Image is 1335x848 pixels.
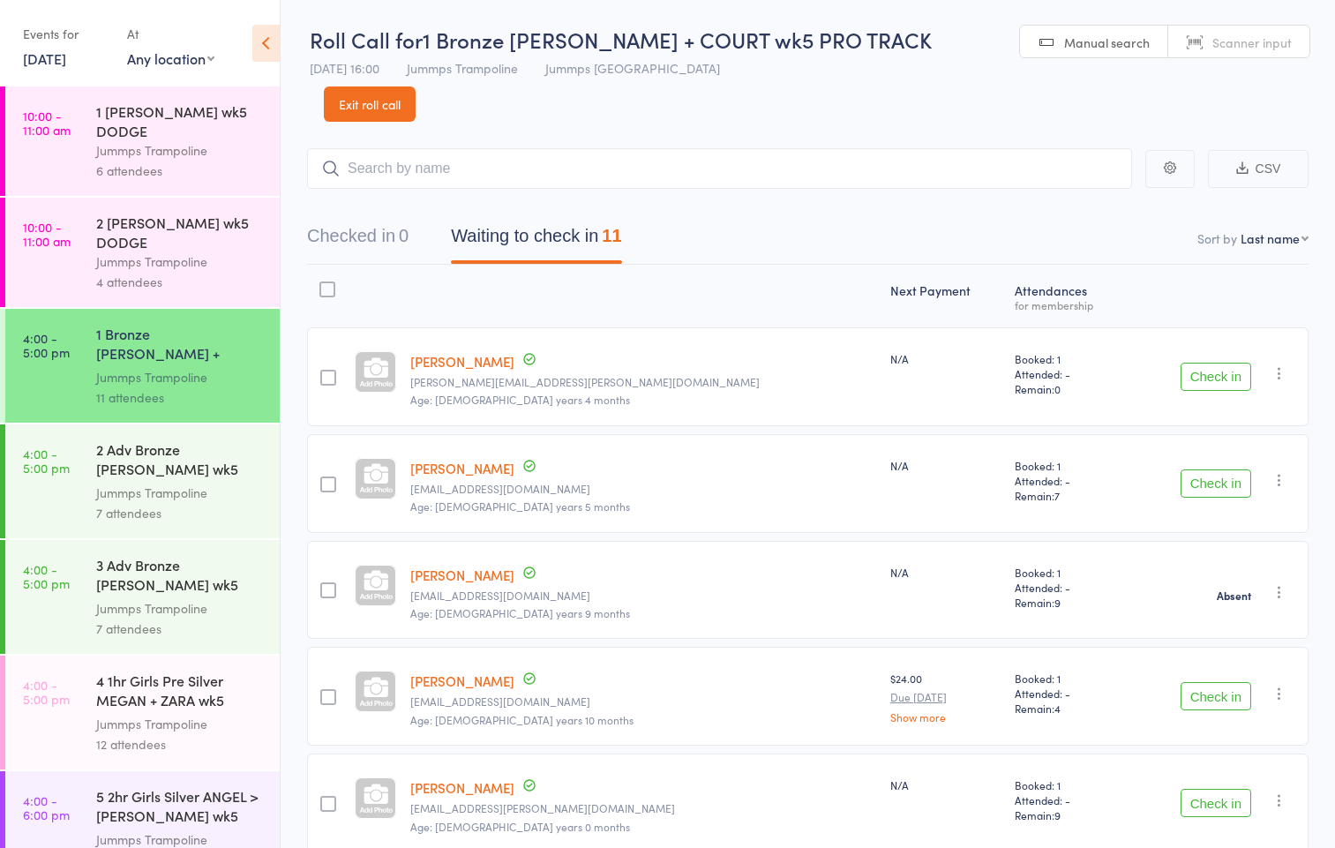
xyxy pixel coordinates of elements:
div: Events for [23,19,109,49]
span: Scanner input [1212,34,1292,51]
span: 7 [1054,488,1060,503]
div: Atten­dances [1008,273,1130,319]
div: 4 1hr Girls Pre Silver MEGAN + ZARA wk5 TRACK RED [96,671,265,714]
span: 9 [1054,595,1061,610]
div: 2 [PERSON_NAME] wk5 DODGE [96,213,265,251]
a: Exit roll call [324,86,416,122]
time: 4:00 - 5:00 pm [23,331,70,359]
div: 2 Adv Bronze [PERSON_NAME] wk5 RED BAG [96,439,265,483]
div: 7 attendees [96,619,265,639]
span: Booked: 1 [1015,777,1123,792]
span: Remain: [1015,381,1123,396]
time: 4:00 - 5:00 pm [23,447,70,475]
a: [PERSON_NAME] [410,352,514,371]
button: Checked in0 [307,217,409,264]
div: 1 Bronze [PERSON_NAME] + COURT wk5 PRO TRACK [96,324,265,367]
div: 5 2hr Girls Silver ANGEL > [PERSON_NAME] wk5 BAG DODGE PRO ... [96,786,265,829]
div: 7 attendees [96,503,265,523]
label: Sort by [1197,229,1237,247]
div: Jummps Trampoline [96,483,265,503]
span: Age: [DEMOGRAPHIC_DATA] years 0 months [410,819,630,834]
small: aden.fraser@hotmail.com [410,695,876,708]
a: 4:00 -5:00 pm2 Adv Bronze [PERSON_NAME] wk5 RED BAGJummps Trampoline7 attendees [5,424,280,538]
div: Jummps Trampoline [96,714,265,734]
span: Attended: - [1015,580,1123,595]
span: Manual search [1064,34,1150,51]
button: Check in [1181,469,1251,498]
a: [PERSON_NAME] [410,459,514,477]
span: Remain: [1015,807,1123,822]
div: N/A [890,565,1001,580]
span: Age: [DEMOGRAPHIC_DATA] years 5 months [410,499,630,514]
span: Roll Call for [310,25,423,54]
span: Attended: - [1015,473,1123,488]
div: 11 attendees [96,387,265,408]
span: Booked: 1 [1015,351,1123,366]
div: 6 attendees [96,161,265,181]
div: Jummps Trampoline [96,367,265,387]
div: 0 [399,226,409,245]
span: Remain: [1015,701,1123,716]
span: Remain: [1015,488,1123,503]
time: 4:00 - 5:00 pm [23,678,70,706]
span: 1 Bronze [PERSON_NAME] + COURT wk5 PRO TRACK [423,25,932,54]
a: Show more [890,711,1001,723]
span: Attended: - [1015,792,1123,807]
div: Jummps Trampoline [96,598,265,619]
button: Check in [1181,682,1251,710]
div: N/A [890,777,1001,792]
time: 4:00 - 6:00 pm [23,793,70,822]
div: N/A [890,458,1001,473]
div: 1 [PERSON_NAME] wk5 DODGE [96,101,265,140]
span: Age: [DEMOGRAPHIC_DATA] years 10 months [410,712,634,727]
a: 10:00 -11:00 am2 [PERSON_NAME] wk5 DODGEJummps Trampoline4 attendees [5,198,280,307]
a: 4:00 -5:00 pm3 Adv Bronze [PERSON_NAME] wk5 DODGE PROJummps Trampoline7 attendees [5,540,280,654]
span: 4 [1054,701,1061,716]
a: 4:00 -5:00 pm1 Bronze [PERSON_NAME] + COURT wk5 PRO TRACKJummps Trampoline11 attendees [5,309,280,423]
span: Remain: [1015,595,1123,610]
time: 4:00 - 5:00 pm [23,562,70,590]
span: Jummps Trampoline [407,59,518,77]
div: Next Payment [883,273,1008,319]
small: Breeandrews01@gmail.com [410,483,876,495]
small: matthew.teila@bigpond.com [410,376,876,388]
div: N/A [890,351,1001,366]
span: 9 [1054,807,1061,822]
div: Any location [127,49,214,68]
span: Booked: 1 [1015,458,1123,473]
div: Last name [1241,229,1300,247]
a: 10:00 -11:00 am1 [PERSON_NAME] wk5 DODGEJummps Trampoline6 attendees [5,86,280,196]
div: 11 [602,226,621,245]
strong: Absent [1217,589,1251,603]
small: Due [DATE] [890,691,1001,703]
button: Waiting to check in11 [451,217,621,264]
button: CSV [1208,150,1309,188]
span: [DATE] 16:00 [310,59,379,77]
time: 10:00 - 11:00 am [23,109,71,137]
div: Jummps Trampoline [96,251,265,272]
a: [PERSON_NAME] [410,672,514,690]
span: Booked: 1 [1015,671,1123,686]
span: Age: [DEMOGRAPHIC_DATA] years 4 months [410,392,630,407]
div: 4 attendees [96,272,265,292]
span: Age: [DEMOGRAPHIC_DATA] years 9 months [410,605,630,620]
div: 12 attendees [96,734,265,754]
time: 10:00 - 11:00 am [23,220,71,248]
span: Jummps [GEOGRAPHIC_DATA] [545,59,720,77]
span: Booked: 1 [1015,565,1123,580]
a: [PERSON_NAME] [410,778,514,797]
small: tazim.halteh@gmail.com [410,802,876,814]
a: [DATE] [23,49,66,68]
small: emikhalko@gmail.com [410,589,876,602]
a: [PERSON_NAME] [410,566,514,584]
span: 0 [1054,381,1061,396]
div: for membership [1015,299,1123,311]
div: 3 Adv Bronze [PERSON_NAME] wk5 DODGE PRO [96,555,265,598]
span: Attended: - [1015,686,1123,701]
span: Attended: - [1015,366,1123,381]
div: Jummps Trampoline [96,140,265,161]
button: Check in [1181,789,1251,817]
div: At [127,19,214,49]
div: $24.00 [890,671,1001,722]
button: Check in [1181,363,1251,391]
